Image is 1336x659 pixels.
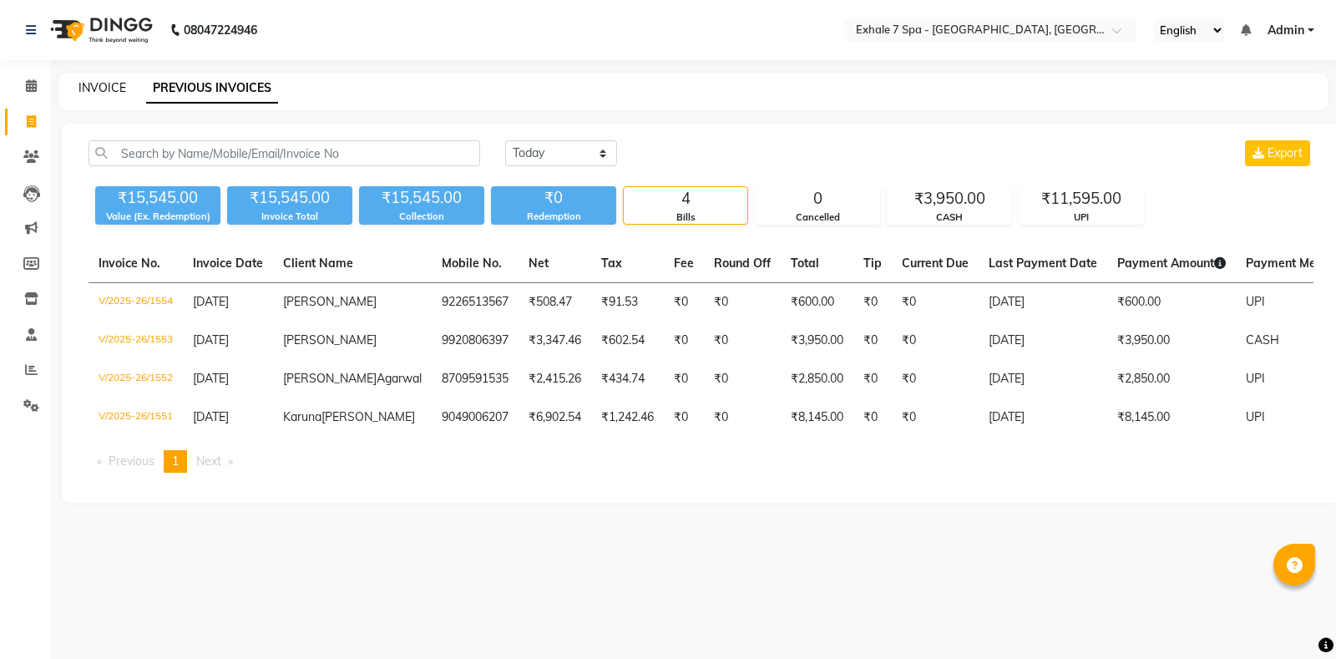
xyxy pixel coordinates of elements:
[1107,398,1236,437] td: ₹8,145.00
[109,454,154,469] span: Previous
[227,210,352,224] div: Invoice Total
[853,360,892,398] td: ₹0
[704,322,781,360] td: ₹0
[624,210,747,225] div: Bills
[781,398,853,437] td: ₹8,145.00
[1246,294,1265,309] span: UPI
[853,283,892,322] td: ₹0
[1117,256,1226,271] span: Payment Amount
[1268,145,1303,160] span: Export
[781,360,853,398] td: ₹2,850.00
[283,409,321,424] span: Karuna
[591,283,664,322] td: ₹91.53
[624,187,747,210] div: 4
[89,322,183,360] td: V/2025-26/1553
[1107,283,1236,322] td: ₹600.00
[888,187,1011,210] div: ₹3,950.00
[227,186,352,210] div: ₹15,545.00
[519,283,591,322] td: ₹508.47
[781,283,853,322] td: ₹600.00
[892,283,979,322] td: ₹0
[359,210,484,224] div: Collection
[193,371,229,386] span: [DATE]
[89,450,1313,473] nav: Pagination
[664,398,704,437] td: ₹0
[1245,140,1310,166] button: Export
[853,322,892,360] td: ₹0
[432,283,519,322] td: 9226513567
[664,360,704,398] td: ₹0
[432,322,519,360] td: 9920806397
[1246,409,1265,424] span: UPI
[1020,187,1143,210] div: ₹11,595.00
[781,322,853,360] td: ₹3,950.00
[1246,371,1265,386] span: UPI
[359,186,484,210] div: ₹15,545.00
[377,371,422,386] span: Agarwal
[321,409,415,424] span: [PERSON_NAME]
[432,398,519,437] td: 9049006207
[664,283,704,322] td: ₹0
[704,360,781,398] td: ₹0
[432,360,519,398] td: 8709591535
[89,283,183,322] td: V/2025-26/1554
[442,256,502,271] span: Mobile No.
[491,210,616,224] div: Redemption
[89,398,183,437] td: V/2025-26/1551
[193,256,263,271] span: Invoice Date
[756,187,879,210] div: 0
[193,332,229,347] span: [DATE]
[601,256,622,271] span: Tax
[172,454,179,469] span: 1
[756,210,879,225] div: Cancelled
[89,140,480,166] input: Search by Name/Mobile/Email/Invoice No
[1107,322,1236,360] td: ₹3,950.00
[1020,210,1143,225] div: UPI
[99,256,160,271] span: Invoice No.
[989,256,1097,271] span: Last Payment Date
[892,360,979,398] td: ₹0
[519,398,591,437] td: ₹6,902.54
[591,322,664,360] td: ₹602.54
[184,7,257,53] b: 08047224946
[979,283,1107,322] td: [DATE]
[888,210,1011,225] div: CASH
[43,7,157,53] img: logo
[704,398,781,437] td: ₹0
[791,256,819,271] span: Total
[664,322,704,360] td: ₹0
[892,322,979,360] td: ₹0
[674,256,694,271] span: Fee
[979,322,1107,360] td: [DATE]
[704,283,781,322] td: ₹0
[95,186,220,210] div: ₹15,545.00
[146,74,278,104] a: PREVIOUS INVOICES
[979,360,1107,398] td: [DATE]
[283,332,377,347] span: [PERSON_NAME]
[863,256,882,271] span: Tip
[519,322,591,360] td: ₹3,347.46
[95,210,220,224] div: Value (Ex. Redemption)
[1246,332,1279,347] span: CASH
[78,80,126,95] a: INVOICE
[491,186,616,210] div: ₹0
[591,398,664,437] td: ₹1,242.46
[1268,22,1304,39] span: Admin
[714,256,771,271] span: Round Off
[283,371,377,386] span: [PERSON_NAME]
[519,360,591,398] td: ₹2,415.26
[892,398,979,437] td: ₹0
[979,398,1107,437] td: [DATE]
[283,256,353,271] span: Client Name
[193,294,229,309] span: [DATE]
[1107,360,1236,398] td: ₹2,850.00
[853,398,892,437] td: ₹0
[196,454,221,469] span: Next
[283,294,377,309] span: [PERSON_NAME]
[193,409,229,424] span: [DATE]
[902,256,969,271] span: Current Due
[529,256,549,271] span: Net
[591,360,664,398] td: ₹434.74
[89,360,183,398] td: V/2025-26/1552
